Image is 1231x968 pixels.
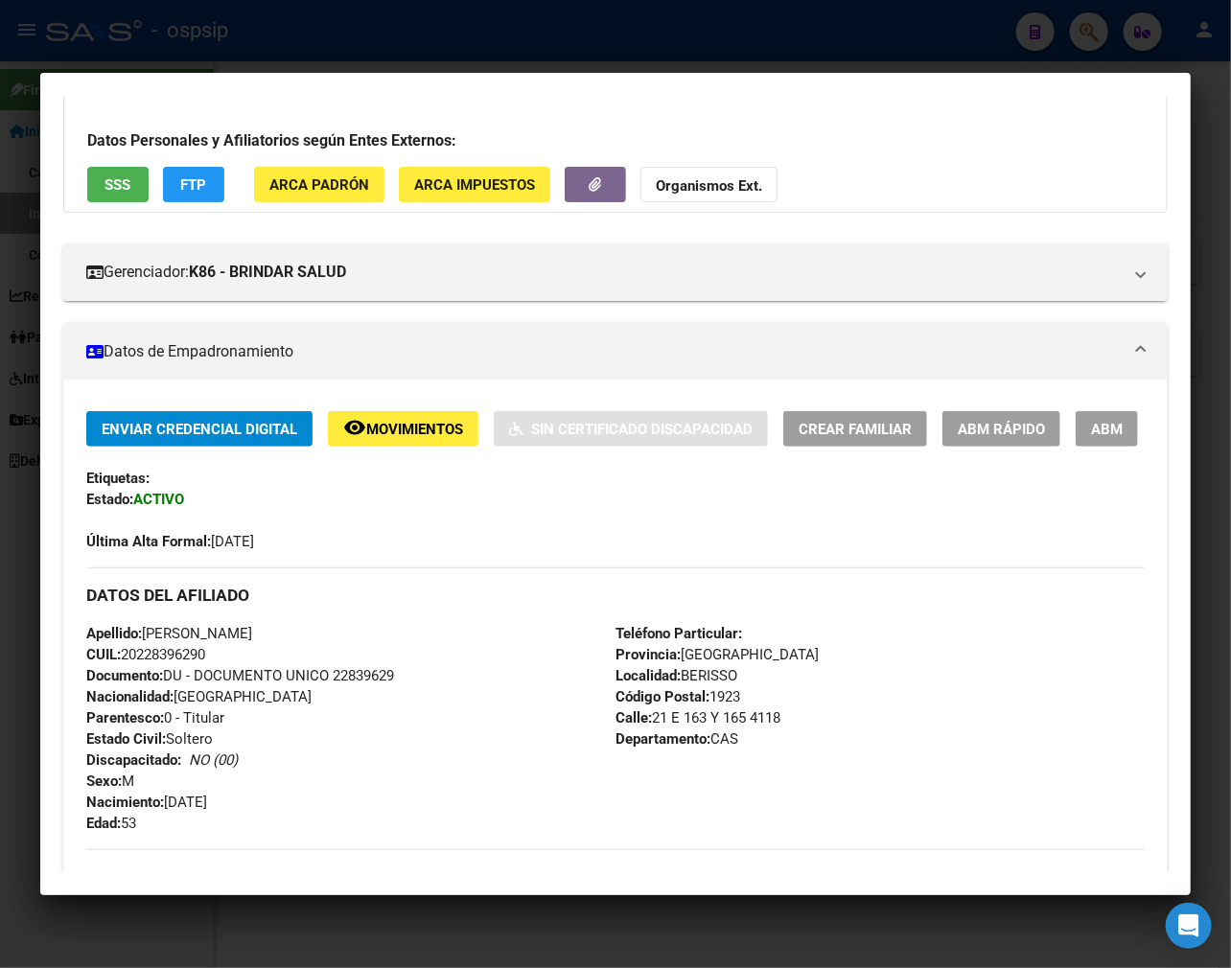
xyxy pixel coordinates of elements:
span: BERISSO [615,667,737,684]
strong: CUIL: [86,646,121,663]
strong: Última Alta Formal: [86,533,211,550]
span: 1923 [615,688,740,705]
span: ARCA Impuestos [414,176,535,194]
h3: DATOS DEL AFILIADO [86,585,1145,606]
span: [DATE] [86,794,207,811]
span: DU - DOCUMENTO UNICO 22839629 [86,667,394,684]
i: NO (00) [189,751,238,769]
span: ABM Rápido [958,421,1045,438]
span: [GEOGRAPHIC_DATA] [615,646,819,663]
strong: Sexo: [86,772,122,790]
span: 21 E 163 Y 165 4118 [615,709,780,726]
span: Crear Familiar [799,421,912,438]
span: Soltero [86,730,213,748]
strong: K86 - BRINDAR SALUD [189,261,346,284]
strong: Documento: [86,667,163,684]
mat-panel-title: Gerenciador: [86,261,1122,284]
span: [PERSON_NAME] [86,625,252,642]
span: ABM [1091,421,1123,438]
span: 20228396290 [86,646,205,663]
strong: Etiquetas: [86,470,150,487]
strong: Organismos Ext. [656,177,762,195]
strong: Estado Civil: [86,730,166,748]
button: ARCA Impuestos [399,167,550,202]
button: SSS [87,167,149,202]
button: ABM Rápido [942,411,1060,447]
strong: ACTIVO [133,491,184,508]
span: M [86,772,134,790]
button: Organismos Ext. [640,167,778,202]
strong: Nacimiento: [86,794,164,811]
span: Sin Certificado Discapacidad [531,421,753,438]
strong: Provincia: [615,646,681,663]
mat-expansion-panel-header: Gerenciador:K86 - BRINDAR SALUD [63,243,1168,301]
strong: Edad: [86,815,121,832]
strong: Parentesco: [86,709,164,726]
h3: DATOS GRUPO FAMILIAR [86,867,1145,888]
button: Crear Familiar [783,411,927,447]
mat-panel-title: Datos de Empadronamiento [86,340,1122,363]
span: Enviar Credencial Digital [102,421,297,438]
strong: Teléfono Particular: [615,625,742,642]
button: ABM [1076,411,1138,447]
span: Movimientos [366,421,463,438]
strong: Nacionalidad: [86,688,174,705]
h3: Datos Personales y Afiliatorios según Entes Externos: [87,129,1144,152]
button: Enviar Credencial Digital [86,411,313,447]
button: FTP [163,167,224,202]
span: FTP [181,176,207,194]
strong: Apellido: [86,625,142,642]
strong: Código Postal: [615,688,709,705]
strong: Estado: [86,491,133,508]
strong: Localidad: [615,667,681,684]
span: [GEOGRAPHIC_DATA] [86,688,312,705]
span: 0 - Titular [86,709,224,726]
span: 53 [86,815,136,832]
span: SSS [105,176,131,194]
strong: Departamento: [615,730,710,748]
strong: Discapacitado: [86,751,181,769]
span: ARCA Padrón [269,176,369,194]
span: CAS [615,730,738,748]
button: Movimientos [328,411,478,447]
button: Sin Certificado Discapacidad [494,411,768,447]
span: [DATE] [86,533,254,550]
strong: Calle: [615,709,652,726]
mat-expansion-panel-header: Datos de Empadronamiento [63,323,1168,380]
button: ARCA Padrón [254,167,384,202]
mat-icon: remove_red_eye [343,416,366,439]
div: Open Intercom Messenger [1166,903,1212,949]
